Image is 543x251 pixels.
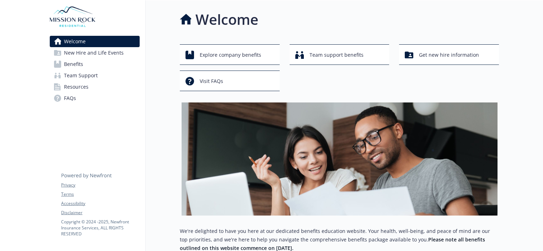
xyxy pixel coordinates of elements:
button: Visit FAQs [180,71,280,91]
a: FAQs [50,93,140,104]
span: New Hire and Life Events [64,47,124,58]
a: Team Support [50,70,140,81]
span: Welcome [64,36,86,47]
a: Benefits [50,58,140,70]
p: Copyright © 2024 - 2025 , Newfront Insurance Services, ALL RIGHTS RESERVED [61,219,139,237]
h1: Welcome [195,9,258,30]
a: Privacy [61,182,139,188]
span: Get new hire information [419,48,479,62]
span: FAQs [64,93,76,104]
a: Terms [61,191,139,197]
span: Benefits [64,58,83,70]
a: New Hire and Life Events [50,47,140,58]
button: Explore company benefits [180,44,280,65]
span: Team support benefits [310,48,364,62]
img: overview page banner [182,102,498,216]
span: Explore company benefits [200,48,261,62]
span: Team Support [64,70,98,81]
a: Resources [50,81,140,93]
button: Team support benefits [290,44,389,65]
a: Disclaimer [61,210,139,216]
button: Get new hire information [399,44,499,65]
span: Resources [64,81,88,93]
span: Visit FAQs [200,74,223,88]
a: Accessibility [61,200,139,207]
a: Welcome [50,36,140,47]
